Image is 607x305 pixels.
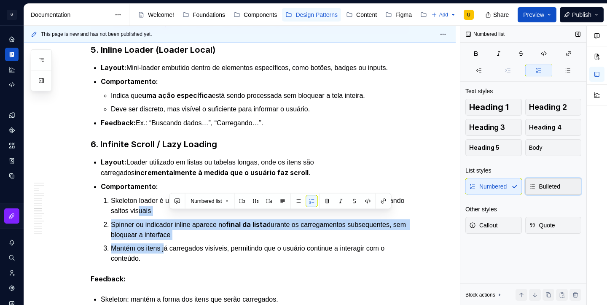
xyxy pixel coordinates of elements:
a: Foundations [179,8,228,22]
div: Text styles [465,87,493,95]
div: Content [356,11,377,19]
span: Add [439,11,448,18]
a: Design tokens [5,108,19,122]
span: Heading 2 [529,103,567,111]
p: Indica que está sendo processada sem bloquear a tela inteira. [111,90,409,101]
strong: 6. Infinite Scroll / Lazy Loading [91,139,217,149]
a: Code automation [5,78,19,92]
a: Storybook stories [5,154,19,167]
strong: Feedback: [91,275,126,283]
p: Ex.: “Buscando dados…”, “Carregando…”. [101,118,409,128]
div: Block actions [465,292,495,298]
button: Heading 1 [465,99,522,116]
span: Heading 3 [469,123,505,132]
span: Heading 5 [469,143,500,152]
div: List styles [465,166,491,175]
div: U [7,10,17,20]
div: U [467,11,470,18]
p: Skeleton loader é usado para o , simulando o layout dos itens e evitando saltos visuais [111,195,409,216]
button: Heading 4 [525,119,582,136]
button: Callout [465,217,522,234]
p: Skeleton: mantém a forma dos itens que serão carregados. [101,294,409,305]
div: Block actions [465,289,503,301]
div: Welcome! [148,11,174,19]
div: Foundations [193,11,225,19]
button: Search ⌘K [5,251,19,265]
div: Components [244,11,277,19]
div: Design Patterns [295,11,338,19]
button: Add [429,9,459,21]
strong: incrementalmente à medida que o usuário faz scroll [134,168,309,177]
span: Numbered list [191,198,222,205]
div: Page tree [134,6,427,23]
button: Quote [525,217,582,234]
strong: Layout: [101,63,126,72]
button: U [2,5,22,24]
a: Content [343,8,380,22]
strong: Feedback: [101,119,136,127]
button: Notifications [5,236,19,249]
button: Numbered list [187,195,233,207]
div: Figma [395,11,412,19]
button: Heading 3 [465,119,522,136]
p: Deve ser discreto, mas visível o suficiente para informar o usuário. [111,104,409,114]
button: Publish [560,7,604,22]
strong: Comportamento: [101,77,158,86]
p: Mini-loader embutido dentro de elementos específicos, como botões, badges ou inputs. [101,62,409,73]
a: Welcome! [134,8,177,22]
span: Quote [529,221,555,229]
p: Spinner ou indicador inline aparece no durante os carregamentos subsequentes, sem bloquear a inte... [111,219,409,240]
span: Share [493,11,509,19]
span: Body [529,143,543,152]
a: Home [5,32,19,46]
strong: 5. Inline Loader (Loader Local) [91,45,215,55]
span: Preview [523,11,544,19]
a: Analytics [5,63,19,76]
p: Mantém os itens já carregados visíveis, permitindo que o usuário continue a interagir com o conte... [111,243,409,264]
strong: final da lista [226,220,267,229]
button: Bulleted [525,178,582,195]
button: Heading 5 [465,139,522,156]
a: Design Patterns [282,8,341,22]
button: Body [525,139,582,156]
strong: uma ação específica [142,91,212,100]
a: Assets [5,139,19,152]
span: Heading 1 [469,103,509,111]
div: Other styles [465,205,497,213]
a: Figma [382,8,415,22]
a: Changelog [417,8,462,22]
span: Heading 4 [529,123,561,132]
a: Invite team [5,266,19,280]
a: Components [230,8,280,22]
span: Publish [572,11,591,19]
strong: Comportamento: [101,182,158,191]
button: Share [481,7,514,22]
span: This page is new and has not been published yet. [41,31,152,38]
p: Loader utilizado em listas ou tabelas longas, onde os itens são carregados . [101,157,409,178]
a: Components [5,124,19,137]
span: Callout [469,221,498,229]
a: Data sources [5,169,19,183]
div: Documentation [31,11,110,19]
a: Documentation [5,48,19,61]
button: Preview [518,7,556,22]
a: Settings [5,281,19,295]
span: Bulleted [529,182,561,191]
button: Heading 2 [525,99,582,116]
strong: Layout: [101,158,126,166]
